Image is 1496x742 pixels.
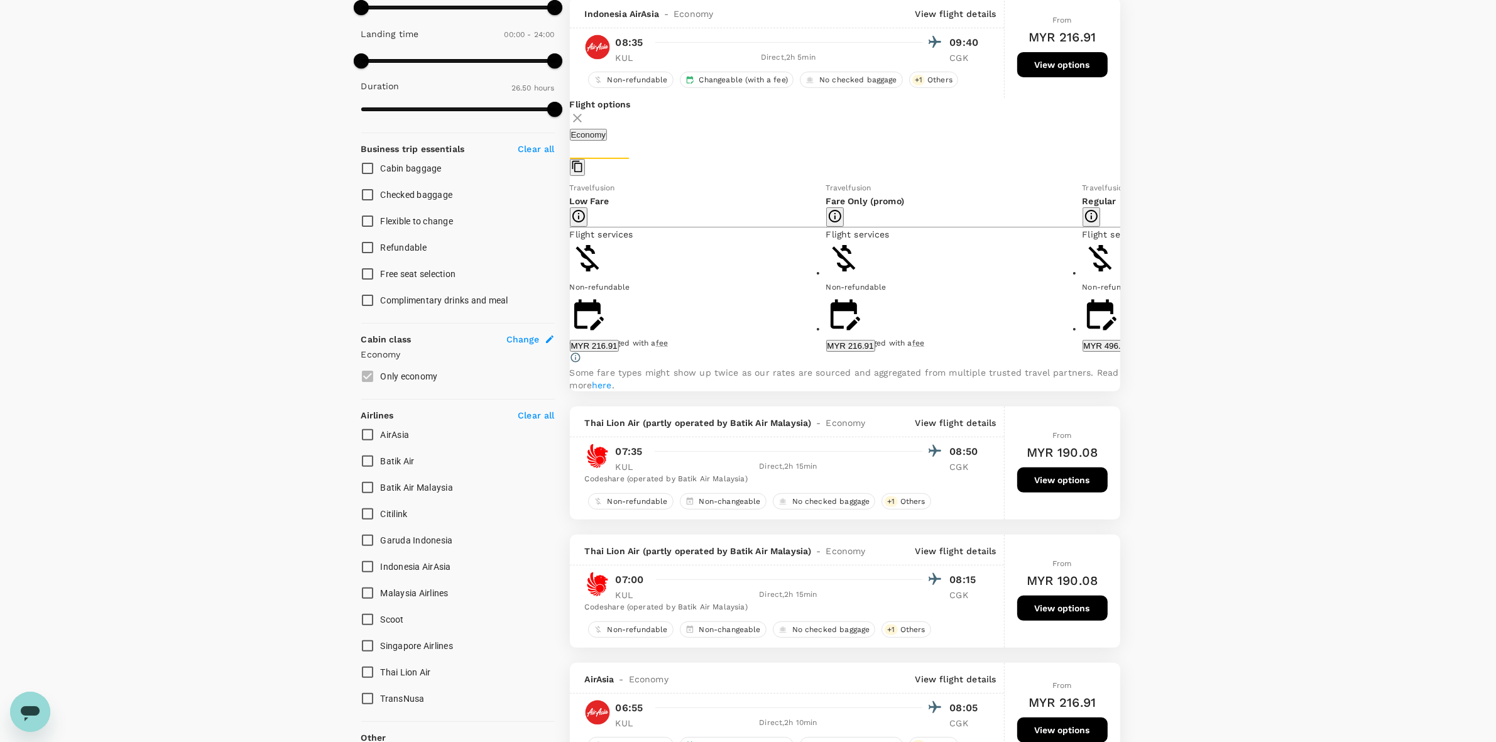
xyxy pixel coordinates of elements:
p: Fare Only (promo) [826,195,1083,207]
span: + 1 [912,75,925,85]
span: Changeable (with a fee) [694,75,793,85]
p: 08:15 [950,572,981,587]
span: fee [656,339,668,347]
p: View flight details [915,417,996,429]
span: Flight services [826,229,890,239]
p: KUL [616,589,647,601]
span: Batik Air [381,456,415,466]
span: Non-changeable [694,496,766,507]
span: Indonesia AirAsia [585,8,660,20]
p: View flight details [915,8,996,20]
h6: MYR 190.08 [1027,442,1098,462]
div: Can be changed with a [826,337,1083,350]
span: Non-refundable [1083,283,1143,292]
p: Clear all [518,143,554,155]
p: 08:50 [950,444,981,459]
p: 09:40 [950,35,981,50]
span: Indonesia AirAsia [381,562,451,572]
span: 26.50 hours [511,84,555,92]
p: Economy [361,348,555,361]
div: Non-refundable [588,493,674,510]
span: Non-refundable [603,75,673,85]
span: Economy [629,673,669,685]
iframe: Button to launch messaging window [10,692,50,732]
span: From [1052,16,1072,25]
span: Others [922,75,958,85]
span: Non-refundable [826,283,887,292]
span: Malaysia Airlines [381,588,449,598]
span: Scoot [381,614,404,625]
span: Thai Lion Air [381,667,431,677]
div: No checked baggage [773,493,876,510]
p: Some fare types might show up twice as our rates are sourced and aggregated from multiple trusted... [570,366,1120,391]
span: Singapore Airlines [381,641,454,651]
div: +1Others [909,72,958,88]
p: CGK [950,717,981,729]
span: Travelfusion [570,183,615,192]
button: Economy [570,129,608,141]
p: 06:55 [616,701,643,716]
button: MYR 216.91 [826,340,875,352]
span: + 1 [885,625,897,635]
span: Garuda Indonesia [381,535,453,545]
span: Economy [826,545,866,557]
p: Flight options [570,98,1120,111]
span: Thai Lion Air (partly operated by Batik Air Malaysia) [585,417,812,429]
p: Duration [361,80,400,92]
div: Codeshare (operated by Batik Air Malaysia) [585,601,981,614]
span: Non-refundable [570,283,630,292]
strong: Business trip essentials [361,144,465,154]
span: Travelfusion [826,183,871,192]
span: No checked baggage [814,75,902,85]
span: - [811,417,826,429]
p: Regular [1083,195,1339,207]
p: 08:35 [616,35,643,50]
span: Others [895,625,931,635]
span: Flight services [1083,229,1146,239]
span: Economy [674,8,713,20]
span: Non-changeable [694,625,766,635]
span: No checked baggage [787,496,875,507]
p: View flight details [915,673,996,685]
span: - [811,545,826,557]
span: Only economy [381,371,438,381]
span: Non-refundable [603,625,673,635]
h6: MYR 216.91 [1029,27,1096,47]
a: here [592,380,612,390]
h6: MYR 216.91 [1029,692,1096,712]
span: From [1052,431,1072,440]
p: 08:05 [950,701,981,716]
span: TransNusa [381,694,425,704]
span: Economy [826,417,866,429]
span: Others [895,496,931,507]
span: Free seat selection [381,269,456,279]
div: Direct , 2h 5min [655,52,922,64]
div: Non-changeable [680,493,767,510]
p: CGK [950,52,981,64]
strong: Airlines [361,410,394,420]
span: Complimentary drinks and meal [381,295,508,305]
p: View flight details [915,545,996,557]
div: Direct , 2h 10min [655,717,922,729]
span: AirAsia [381,430,410,440]
button: View options [1017,596,1108,621]
span: Flexible to change [381,216,454,226]
strong: Cabin class [361,334,412,344]
p: Low Fare [570,195,826,207]
span: Flight services [570,229,633,239]
span: + 1 [885,496,897,507]
button: MYR 216.91 [570,340,619,352]
div: Direct , 2h 15min [655,461,922,473]
span: Change [506,333,540,346]
img: SL [585,572,610,597]
span: From [1052,559,1072,568]
p: Clear all [518,409,554,422]
p: KUL [616,52,647,64]
span: Checked baggage [381,190,453,200]
button: MYR 496.00 [1083,340,1132,352]
span: Batik Air Malaysia [381,483,454,493]
div: Direct , 2h 15min [655,589,922,601]
div: +1Others [882,621,931,638]
div: Non-refundable [588,72,674,88]
img: QZ [585,35,610,60]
